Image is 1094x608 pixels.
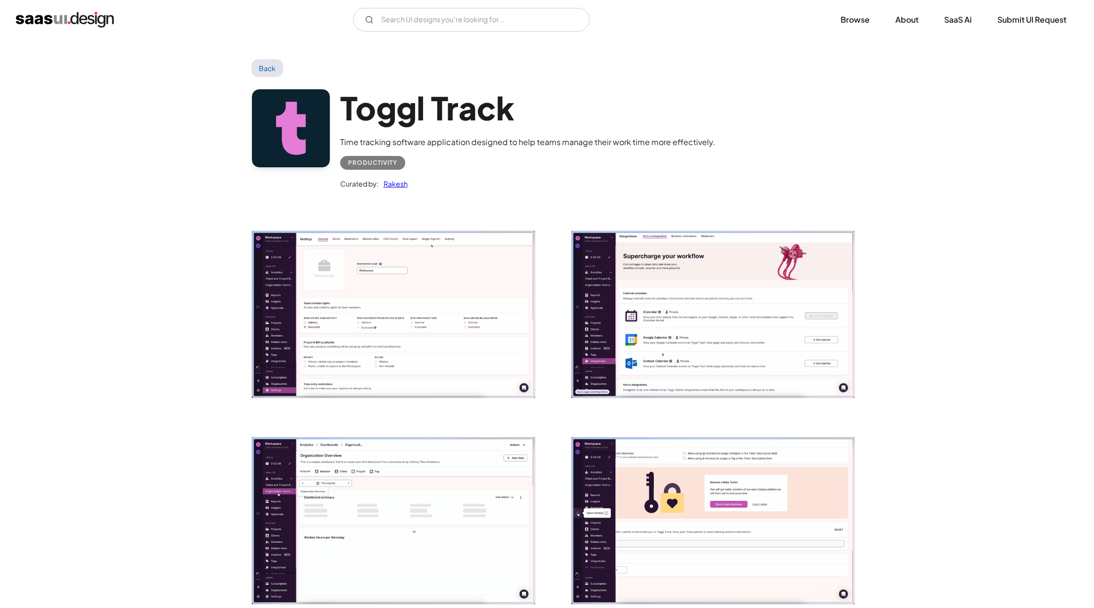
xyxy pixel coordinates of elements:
[571,231,854,398] img: 667a5374946aabe375dbf5cf_integrations.png
[883,9,930,31] a: About
[571,231,854,398] a: open lightbox
[340,136,715,148] div: Time tracking software application designed to help teams manage their work time more effectively.
[571,437,854,604] a: open lightbox
[252,437,535,604] img: 667a5374f606bfc1264a37b2_loading%20toggltrack.png
[353,8,590,32] input: Search UI designs you're looking for...
[340,178,379,190] div: Curated by:
[252,437,535,604] a: open lightbox
[571,437,854,604] img: 667a53745eb69f5784d08449_open%20close%20sidebar.png
[340,89,715,127] h1: Toggl Track
[252,231,535,398] img: 667a537406e3891bdbf8fbbe_general%20settings.png
[251,59,283,77] a: Back
[353,8,590,32] form: Email Form
[252,231,535,398] a: open lightbox
[829,9,882,31] a: Browse
[986,9,1078,31] a: Submit UI Request
[16,12,114,28] a: home
[932,9,984,31] a: SaaS Ai
[379,178,408,190] a: Rakesh
[348,157,397,169] div: Productivity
